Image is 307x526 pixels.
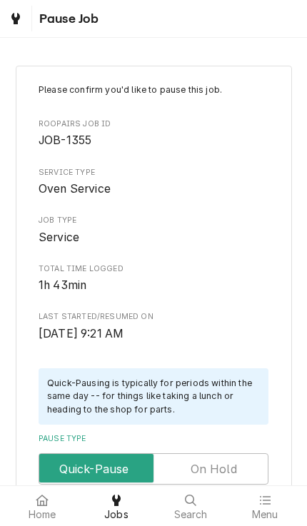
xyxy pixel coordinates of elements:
[39,433,268,445] label: Pause Type
[39,182,111,196] span: Oven Service
[39,167,268,178] span: Service Type
[39,433,268,484] div: Pause Type
[39,277,268,294] span: Total Time Logged
[39,118,268,130] span: Roopairs Job ID
[228,489,301,523] a: Menu
[39,311,268,323] span: Last Started/Resumed On
[39,167,268,198] div: Service Type
[3,6,29,31] a: Go to Jobs
[39,263,268,294] div: Total Time Logged
[39,311,268,342] div: Last Started/Resumed On
[39,263,268,275] span: Total Time Logged
[39,215,268,226] span: Job Type
[39,132,268,149] span: Roopairs Job ID
[39,231,79,244] span: Service
[80,489,153,523] a: Jobs
[39,118,268,149] div: Roopairs Job ID
[39,278,86,292] span: 1h 43min
[154,489,227,523] a: Search
[39,181,268,198] span: Service Type
[47,377,254,416] div: Quick-Pausing is typically for periods within the same day -- for things like taking a lunch or h...
[104,509,129,520] span: Jobs
[174,509,208,520] span: Search
[39,327,124,340] span: [DATE] 9:21 AM
[35,9,99,29] span: Pause Job
[39,325,268,343] span: Last Started/Resumed On
[39,84,268,96] p: Please confirm you'd like to pause this job.
[39,215,268,246] div: Job Type
[39,133,91,147] span: JOB-1355
[39,229,268,246] span: Job Type
[252,509,278,520] span: Menu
